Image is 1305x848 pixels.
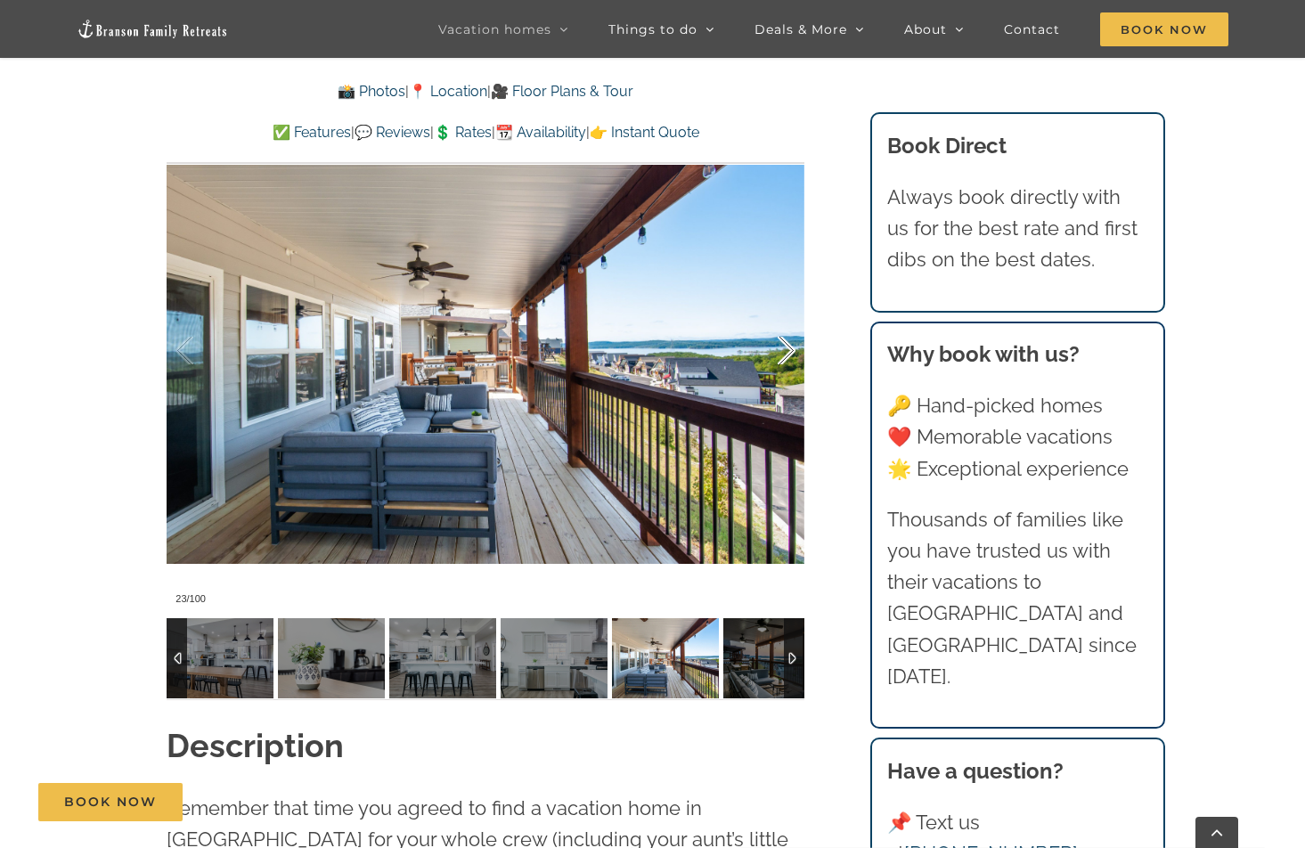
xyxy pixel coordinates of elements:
b: Book Direct [887,133,1007,159]
a: ✅ Features [273,124,351,141]
p: Always book directly with us for the best rate and first dibs on the best dates. [887,182,1147,276]
span: Things to do [608,23,697,36]
p: Thousands of families like you have trusted us with their vacations to [GEOGRAPHIC_DATA] and [GEO... [887,504,1147,692]
a: 📆 Availability [495,124,586,141]
img: 036b-Skye-Retreat-Branson-Family-Retreats-Table-Rock-Lake-vacation-home-1311-scaled.jpg-nggid0418... [389,618,496,698]
img: 033c-Skye-Retreat-Branson-Family-Retreats-Table-Rock-Lake-vacation-home-1382-scaled.jpg-nggid0418... [278,618,385,698]
a: 📸 Photos [338,83,405,100]
a: 💬 Reviews [355,124,430,141]
span: Book Now [1100,12,1228,46]
span: Contact [1004,23,1060,36]
img: 075-Skye-Retreat-Branson-Family-Retreats-Table-Rock-Lake-vacation-home-1417-scaled.jpg-nggid04192... [723,618,830,698]
a: 📍 Location [409,83,487,100]
p: | | [167,80,804,103]
strong: Have a question? [887,758,1064,784]
img: 054-Skye-Retreat-Branson-Family-Retreats-Table-Rock-Lake-vacation-home-1490-scaled.jpg-nggid04192... [612,618,719,698]
p: 🔑 Hand-picked homes ❤️ Memorable vacations 🌟 Exceptional experience [887,390,1147,485]
h3: Why book with us? [887,338,1147,371]
a: 💲 Rates [434,124,492,141]
span: Book Now [64,795,157,810]
span: Deals & More [754,23,847,36]
strong: Description [167,727,344,764]
a: 🎥 Floor Plans & Tour [491,83,633,100]
img: 037-Skye-Retreat-Branson-Family-Retreats-Table-Rock-Lake-vacation-home-1322-scaled.jpg-nggid04193... [501,618,608,698]
a: Book Now [38,783,183,821]
a: 👉 Instant Quote [590,124,699,141]
img: Branson Family Retreats Logo [77,19,228,39]
span: About [904,23,947,36]
p: | | | | [167,121,804,144]
img: 035c-Skye-Retreat-Branson-Family-Retreats-Table-Rock-Lake-vacation-home-1302-scaled.jpg-nggid0418... [167,618,273,698]
span: Vacation homes [438,23,551,36]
